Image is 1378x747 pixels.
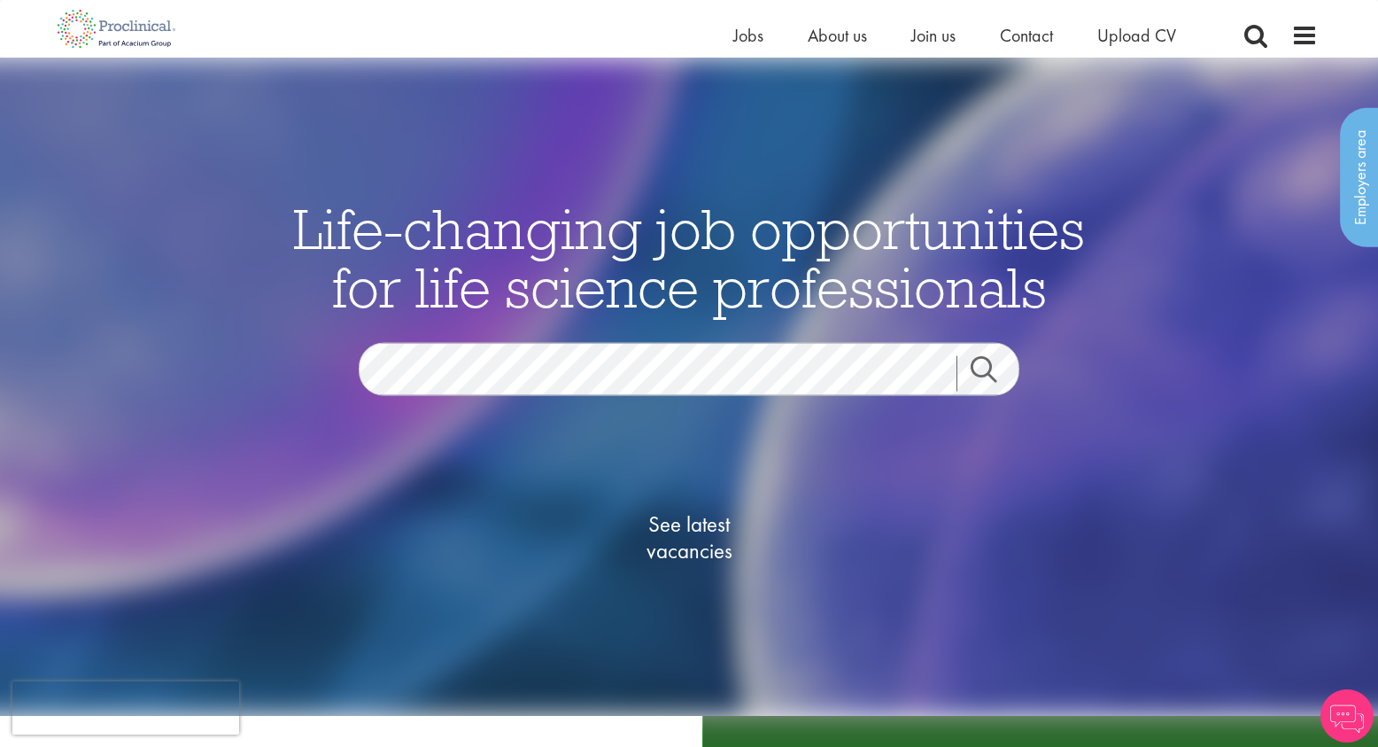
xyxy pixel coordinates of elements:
a: See latestvacancies [600,440,778,634]
a: Contact [1000,24,1053,47]
a: About us [808,24,867,47]
a: Jobs [733,24,763,47]
a: Join us [911,24,956,47]
span: Life-changing job opportunities for life science professionals [293,192,1085,322]
img: Chatbot [1320,689,1374,743]
a: Job search submit button [956,355,1033,391]
iframe: reCAPTCHA [12,681,239,735]
a: Upload CV [1097,24,1176,47]
span: See latest vacancies [600,510,778,564]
